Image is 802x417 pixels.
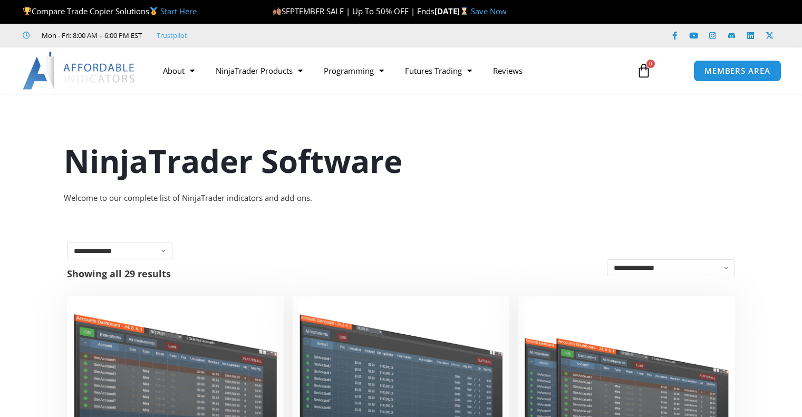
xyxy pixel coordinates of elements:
h1: NinjaTrader Software [64,139,739,183]
span: Compare Trade Copier Solutions [23,6,197,16]
a: Reviews [482,59,533,83]
img: LogoAI | Affordable Indicators – NinjaTrader [23,52,136,90]
p: Showing all 29 results [67,269,171,278]
span: 0 [646,60,655,68]
span: SEPTEMBER SALE | Up To 50% OFF | Ends [273,6,434,16]
a: Start Here [160,6,197,16]
a: Programming [313,59,394,83]
a: About [152,59,205,83]
nav: Menu [152,59,626,83]
a: Trustpilot [157,29,187,42]
strong: [DATE] [434,6,471,16]
div: Welcome to our complete list of NinjaTrader indicators and add-ons. [64,191,739,206]
a: MEMBERS AREA [693,60,781,82]
select: Shop order [607,259,735,276]
span: Mon - Fri: 8:00 AM – 6:00 PM EST [39,29,142,42]
img: 🍂 [273,7,281,15]
img: 🥇 [150,7,158,15]
img: 🏆 [23,7,31,15]
a: Save Now [471,6,507,16]
a: 0 [621,55,667,86]
a: NinjaTrader Products [205,59,313,83]
a: Futures Trading [394,59,482,83]
img: ⌛ [460,7,468,15]
span: MEMBERS AREA [704,67,770,75]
